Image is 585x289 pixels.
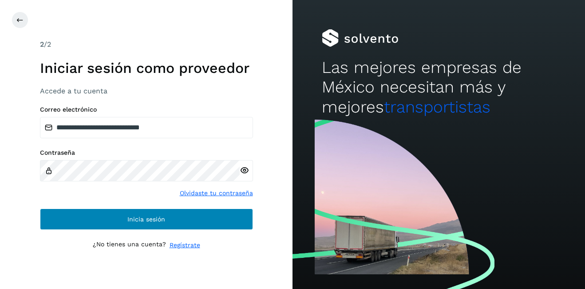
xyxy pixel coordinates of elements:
[40,149,253,157] label: Contraseña
[40,60,253,76] h1: Iniciar sesión como proveedor
[40,106,253,113] label: Correo electrónico
[384,97,490,116] span: transportistas
[40,39,253,50] div: /2
[40,87,253,95] h3: Accede a tu cuenta
[322,58,556,117] h2: Las mejores empresas de México necesitan más y mejores
[127,216,165,222] span: Inicia sesión
[40,40,44,48] span: 2
[170,241,200,250] a: Regístrate
[180,189,253,198] a: Olvidaste tu contraseña
[93,241,166,250] p: ¿No tienes una cuenta?
[40,209,253,230] button: Inicia sesión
